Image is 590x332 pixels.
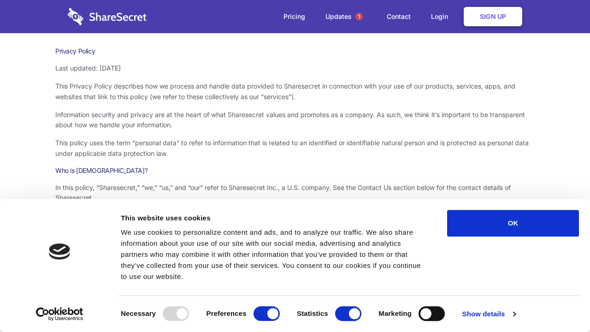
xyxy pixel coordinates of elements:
img: logo-wordmark-white-trans-d4663122ce5f474addd5e946df7df03e33cb6a1c49d2221995e7729f52c070b2.svg [68,8,147,25]
span: In this policy, “Sharesecret,” “we,” “us,” and “our” refer to Sharesecret Inc., a U.S. company. S... [55,184,511,202]
span: 1 [355,13,363,20]
p: Last updated: [DATE] [55,63,535,73]
a: Contact [378,2,420,31]
a: Usercentrics Cookiebot - opens in a new window [19,307,100,321]
h1: Privacy Policy [55,47,535,55]
strong: Preferences [206,309,247,317]
span: This Privacy Policy describes how we process and handle data provided to Sharesecret in connectio... [55,82,515,100]
span: This policy uses the term “personal data” to refer to information that is related to an identifie... [55,139,529,157]
button: OK [447,210,579,237]
a: Login [422,2,462,31]
strong: Statistics [297,309,328,317]
a: Show details [462,307,516,321]
div: This website uses cookies [121,213,426,224]
a: Pricing [274,2,314,31]
a: Sign Up [464,7,522,26]
img: logo [49,243,70,260]
strong: Marketing [378,309,412,317]
strong: Necessary [121,309,156,317]
span: Information security and privacy are at the heart of what Sharesecret values and promotes as a co... [55,111,525,129]
span: Who is [DEMOGRAPHIC_DATA]? [55,166,147,174]
div: We use cookies to personalize content and ads, and to analyze our traffic. We also share informat... [121,227,426,282]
